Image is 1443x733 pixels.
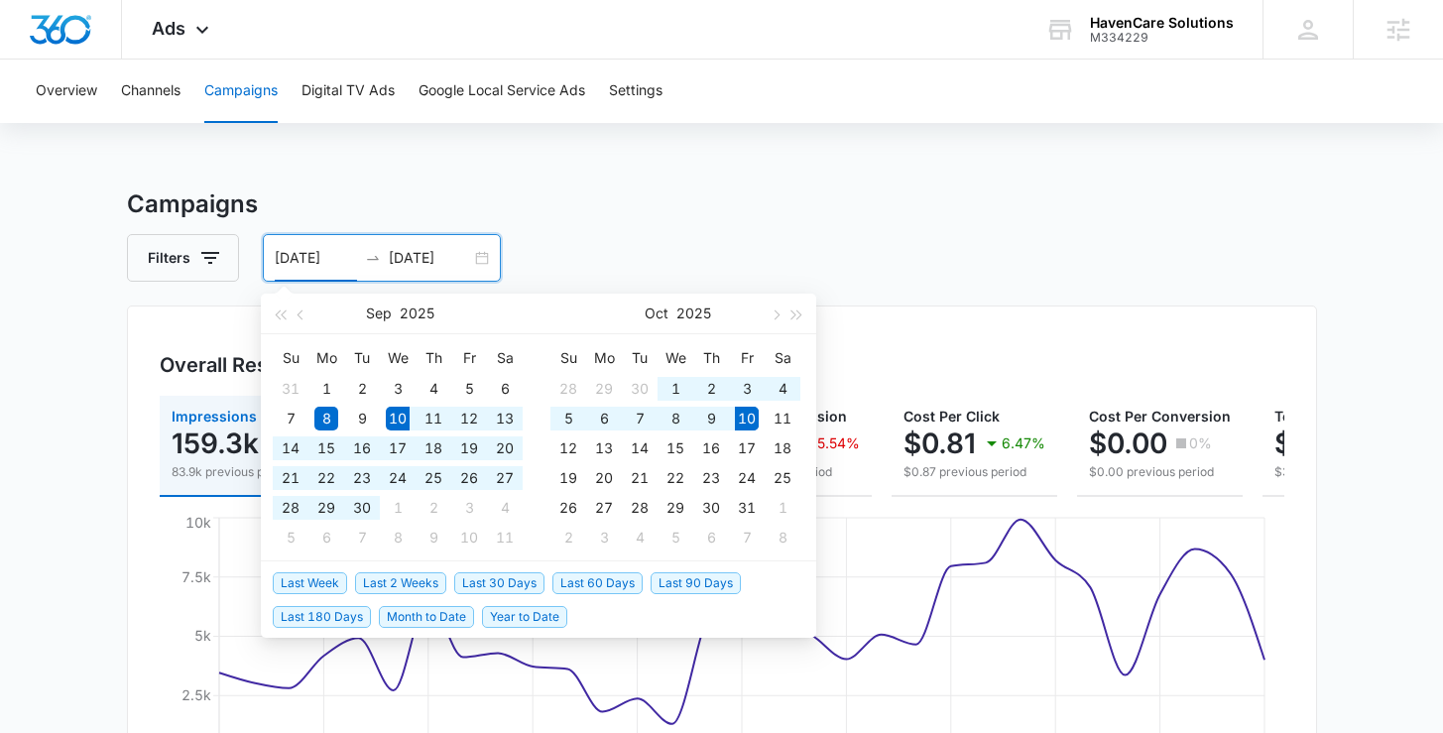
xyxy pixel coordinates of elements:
button: Sep [366,294,392,333]
button: Digital TV Ads [301,60,395,123]
td: 2025-09-05 [451,374,487,404]
div: 1 [663,377,687,401]
div: 19 [457,436,481,460]
div: 29 [314,496,338,520]
div: 7 [279,407,302,430]
td: 2025-10-16 [693,433,729,463]
td: 2025-09-16 [344,433,380,463]
td: 2025-09-01 [308,374,344,404]
div: 16 [350,436,374,460]
div: 19 [556,466,580,490]
div: 4 [493,496,517,520]
span: Last 2 Weeks [355,572,446,594]
div: 5 [279,526,302,550]
td: 2025-09-29 [308,493,344,523]
td: 2025-09-20 [487,433,523,463]
p: $0.87 previous period [903,463,1045,481]
td: 2025-10-19 [550,463,586,493]
td: 2025-10-07 [344,523,380,552]
td: 2025-10-28 [622,493,658,523]
td: 2025-10-09 [693,404,729,433]
p: $0.00 previous period [1089,463,1231,481]
td: 2025-10-03 [729,374,765,404]
th: Sa [765,342,800,374]
div: 26 [556,496,580,520]
td: 2025-10-04 [487,493,523,523]
td: 2025-10-01 [380,493,416,523]
th: Th [416,342,451,374]
div: 8 [314,407,338,430]
div: 11 [771,407,794,430]
button: 2025 [676,294,711,333]
div: 4 [771,377,794,401]
td: 2025-10-08 [380,523,416,552]
div: 2 [421,496,445,520]
div: account name [1090,15,1234,31]
span: Cost Per Conversion [1089,408,1231,425]
div: 30 [350,496,374,520]
div: 2 [350,377,374,401]
td: 2025-11-07 [729,523,765,552]
div: 18 [421,436,445,460]
td: 2025-09-21 [273,463,308,493]
div: 6 [314,526,338,550]
span: Month to Date [379,606,474,628]
h3: Overall Results [160,350,302,380]
div: 20 [493,436,517,460]
div: 24 [735,466,759,490]
td: 2025-10-18 [765,433,800,463]
td: 2025-09-18 [416,433,451,463]
td: 2025-09-12 [451,404,487,433]
div: 28 [628,496,652,520]
div: 3 [386,377,410,401]
td: 2025-11-08 [765,523,800,552]
p: 0% [1189,436,1212,450]
p: 6.47% [1002,436,1045,450]
div: 13 [592,436,616,460]
div: 9 [421,526,445,550]
th: Th [693,342,729,374]
div: 14 [279,436,302,460]
th: We [658,342,693,374]
div: account id [1090,31,1234,45]
div: 23 [350,466,374,490]
th: Fr [451,342,487,374]
div: 6 [493,377,517,401]
td: 2025-10-31 [729,493,765,523]
th: We [380,342,416,374]
td: 2025-09-19 [451,433,487,463]
td: 2025-09-28 [273,493,308,523]
td: 2025-10-25 [765,463,800,493]
th: Mo [586,342,622,374]
div: 5 [457,377,481,401]
tspan: 5k [194,627,211,644]
input: End date [389,247,471,269]
div: 21 [279,466,302,490]
div: 28 [556,377,580,401]
div: 2 [556,526,580,550]
div: 9 [350,407,374,430]
td: 2025-11-02 [550,523,586,552]
th: Mo [308,342,344,374]
td: 2025-10-06 [586,404,622,433]
td: 2025-09-30 [622,374,658,404]
div: 30 [628,377,652,401]
td: 2025-10-26 [550,493,586,523]
td: 2025-10-04 [765,374,800,404]
div: 13 [493,407,517,430]
div: 31 [279,377,302,401]
p: 83.9k previous period [172,463,338,481]
span: Last 30 Days [454,572,544,594]
button: Oct [645,294,668,333]
div: 14 [628,436,652,460]
div: 4 [421,377,445,401]
td: 2025-09-02 [344,374,380,404]
td: 2025-09-24 [380,463,416,493]
div: 10 [386,407,410,430]
div: Domain Overview [75,117,178,130]
td: 2025-09-25 [416,463,451,493]
span: Cost Per Click [903,408,1000,425]
span: Year to Date [482,606,567,628]
td: 2025-10-20 [586,463,622,493]
td: 2025-10-11 [765,404,800,433]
